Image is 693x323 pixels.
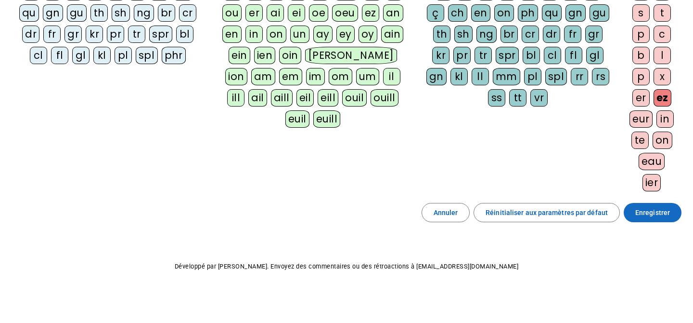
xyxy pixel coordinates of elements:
[229,47,250,64] div: ein
[523,47,540,64] div: bl
[248,89,267,107] div: ail
[225,68,247,85] div: ion
[227,89,244,107] div: ill
[305,47,397,64] div: [PERSON_NAME]
[271,89,293,107] div: aill
[433,26,450,43] div: th
[524,68,541,85] div: pl
[267,26,286,43] div: on
[426,68,447,85] div: gn
[115,47,132,64] div: pl
[530,89,548,107] div: vr
[565,4,586,22] div: gn
[654,89,671,107] div: ez
[493,68,520,85] div: mm
[434,207,458,218] span: Annuler
[543,26,560,43] div: dr
[362,4,379,22] div: ez
[422,203,470,222] button: Annuler
[496,47,519,64] div: spr
[639,153,665,170] div: eau
[454,26,473,43] div: sh
[136,47,158,64] div: spl
[624,203,681,222] button: Enregistrer
[565,47,582,64] div: fl
[22,26,39,43] div: dr
[93,47,111,64] div: kl
[471,4,490,22] div: en
[518,4,538,22] div: ph
[51,47,68,64] div: fl
[245,4,263,22] div: er
[309,4,328,22] div: oe
[383,4,403,22] div: an
[653,132,672,149] div: on
[371,89,398,107] div: ouill
[629,110,653,128] div: eur
[306,68,325,85] div: im
[86,26,103,43] div: kr
[432,47,449,64] div: kr
[632,26,650,43] div: p
[72,47,90,64] div: gl
[67,4,87,22] div: gu
[545,68,567,85] div: spl
[222,26,242,43] div: en
[245,26,263,43] div: in
[453,47,471,64] div: pr
[43,26,61,43] div: fr
[383,68,400,85] div: il
[475,47,492,64] div: tr
[329,68,352,85] div: om
[642,174,661,191] div: ier
[296,89,314,107] div: eil
[474,203,620,222] button: Réinitialiser aux paramètres par défaut
[635,207,670,218] span: Enregistrer
[254,47,276,64] div: ien
[544,47,561,64] div: cl
[149,26,172,43] div: spr
[112,4,130,22] div: sh
[486,207,608,218] span: Réinitialiser aux paramètres par défaut
[488,89,505,107] div: ss
[522,26,539,43] div: cr
[279,68,302,85] div: em
[288,4,305,22] div: ei
[318,89,338,107] div: eill
[222,4,242,22] div: ou
[134,4,154,22] div: ng
[632,89,650,107] div: er
[592,68,609,85] div: rs
[162,47,186,64] div: phr
[476,26,497,43] div: ng
[542,4,562,22] div: qu
[313,26,333,43] div: ay
[656,110,674,128] div: in
[632,68,650,85] div: p
[267,4,284,22] div: ai
[632,4,650,22] div: s
[564,26,581,43] div: fr
[450,68,468,85] div: kl
[30,47,47,64] div: cl
[472,68,489,85] div: ll
[107,26,124,43] div: pr
[632,47,650,64] div: b
[654,47,671,64] div: l
[90,4,108,22] div: th
[654,68,671,85] div: x
[585,26,603,43] div: gr
[176,26,193,43] div: bl
[381,26,404,43] div: ain
[586,47,603,64] div: gl
[179,4,196,22] div: cr
[509,89,526,107] div: tt
[19,4,39,22] div: qu
[313,110,340,128] div: euill
[571,68,588,85] div: rr
[494,4,514,22] div: on
[158,4,175,22] div: br
[356,68,379,85] div: um
[336,26,355,43] div: ey
[43,4,63,22] div: gn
